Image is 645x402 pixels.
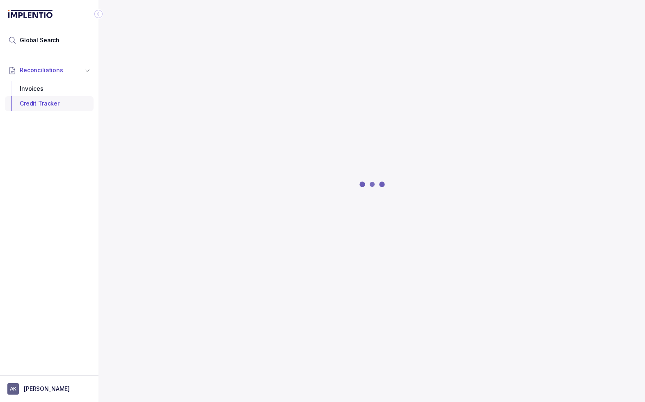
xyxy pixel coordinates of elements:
div: Invoices [11,81,87,96]
button: Reconciliations [5,61,94,79]
div: Credit Tracker [11,96,87,111]
span: Global Search [20,36,59,44]
div: Collapse Icon [94,9,103,19]
span: Reconciliations [20,66,63,74]
p: [PERSON_NAME] [24,385,70,393]
div: Reconciliations [5,80,94,113]
span: User initials [7,383,19,395]
button: User initials[PERSON_NAME] [7,383,91,395]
